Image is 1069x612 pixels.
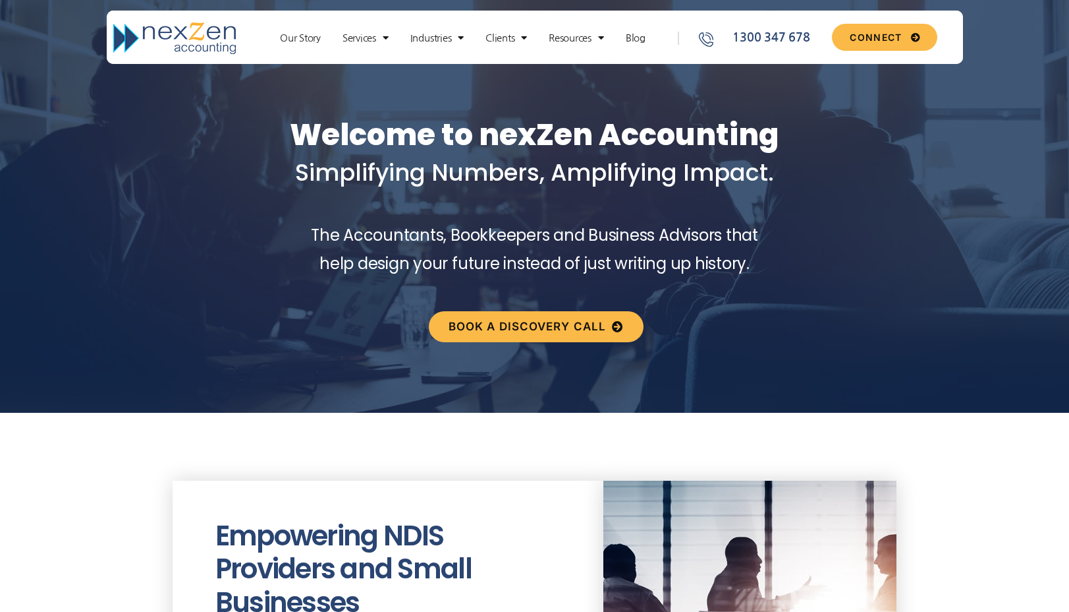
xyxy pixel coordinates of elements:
a: Industries [404,32,470,45]
span: 1300 347 678 [729,29,809,47]
span: The Accountants, Bookkeepers and Business Advisors that help design your future instead of just w... [311,224,758,274]
a: Our Story [273,32,327,45]
span: CONNECT [850,33,902,42]
nav: Menu [254,32,671,45]
a: Blog [619,32,652,45]
a: Resources [542,32,611,45]
a: 1300 347 678 [697,29,827,47]
a: Clients [479,32,534,45]
span: Simplifying Numbers, Amplifying Impact. [295,156,774,189]
a: Services [336,32,395,45]
a: CONNECT [832,24,937,51]
span: Book a discovery call [449,321,606,332]
a: Book a discovery call [429,311,644,342]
